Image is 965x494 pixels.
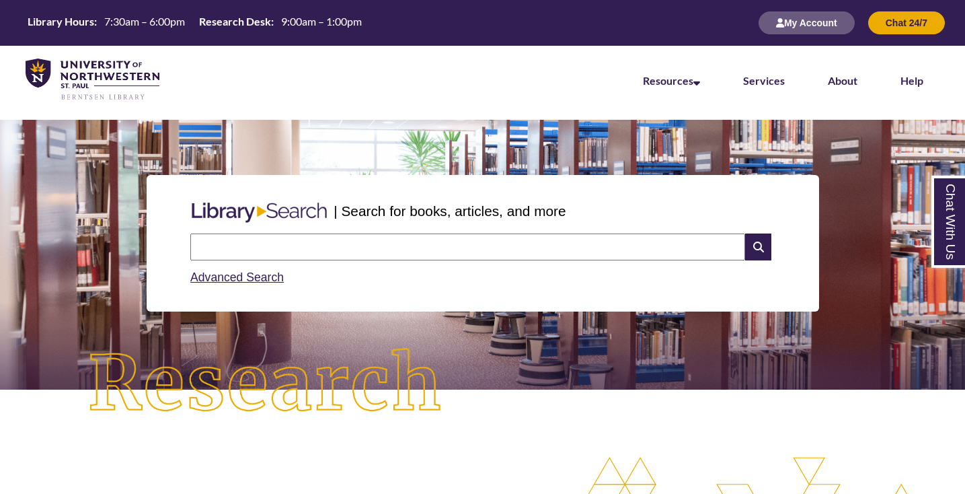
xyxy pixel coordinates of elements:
a: Advanced Search [190,271,284,284]
th: Library Hours: [22,14,99,29]
span: 7:30am – 6:00pm [104,15,185,28]
a: My Account [759,17,855,28]
span: 9:00am – 1:00pm [281,15,362,28]
img: Research [48,309,483,460]
img: UNWSP Library Logo [26,59,159,101]
a: About [828,74,857,87]
th: Research Desk: [194,14,276,29]
a: Resources [643,74,700,87]
p: | Search for books, articles, and more [334,201,566,221]
button: My Account [759,11,855,34]
table: Hours Today [22,14,367,31]
a: Chat 24/7 [868,17,945,28]
a: Hours Today [22,14,367,32]
a: Help [900,74,923,87]
img: Libary Search [185,197,334,228]
i: Search [745,234,771,260]
button: Chat 24/7 [868,11,945,34]
a: Services [743,74,785,87]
